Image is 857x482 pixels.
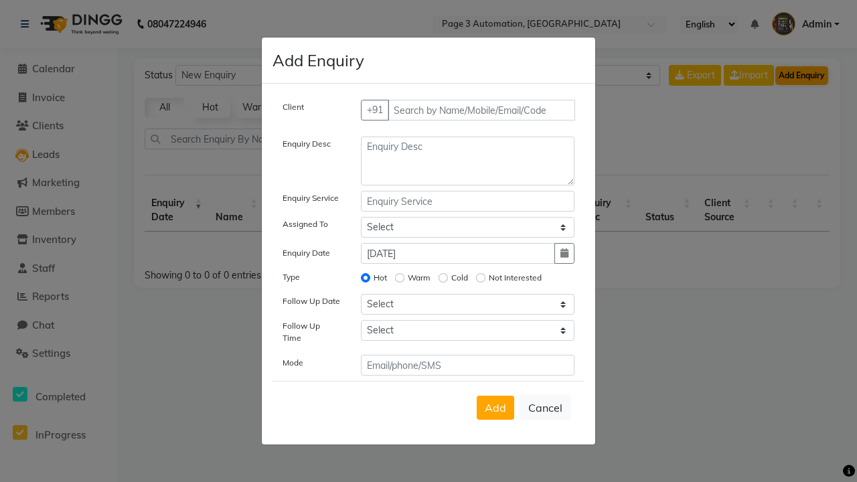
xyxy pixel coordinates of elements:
[477,396,514,420] button: Add
[283,295,340,307] label: Follow Up Date
[489,272,542,284] label: Not Interested
[283,357,303,369] label: Mode
[408,272,431,284] label: Warm
[283,138,331,150] label: Enquiry Desc
[451,272,468,284] label: Cold
[361,191,575,212] input: Enquiry Service
[283,320,341,344] label: Follow Up Time
[272,48,364,72] h4: Add Enquiry
[361,355,575,376] input: Email/phone/SMS
[520,395,571,420] button: Cancel
[283,101,304,113] label: Client
[283,192,339,204] label: Enquiry Service
[283,247,330,259] label: Enquiry Date
[388,100,576,120] input: Search by Name/Mobile/Email/Code
[485,401,506,414] span: Add
[374,272,387,284] label: Hot
[283,271,300,283] label: Type
[361,100,389,120] button: +91
[283,218,328,230] label: Assigned To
